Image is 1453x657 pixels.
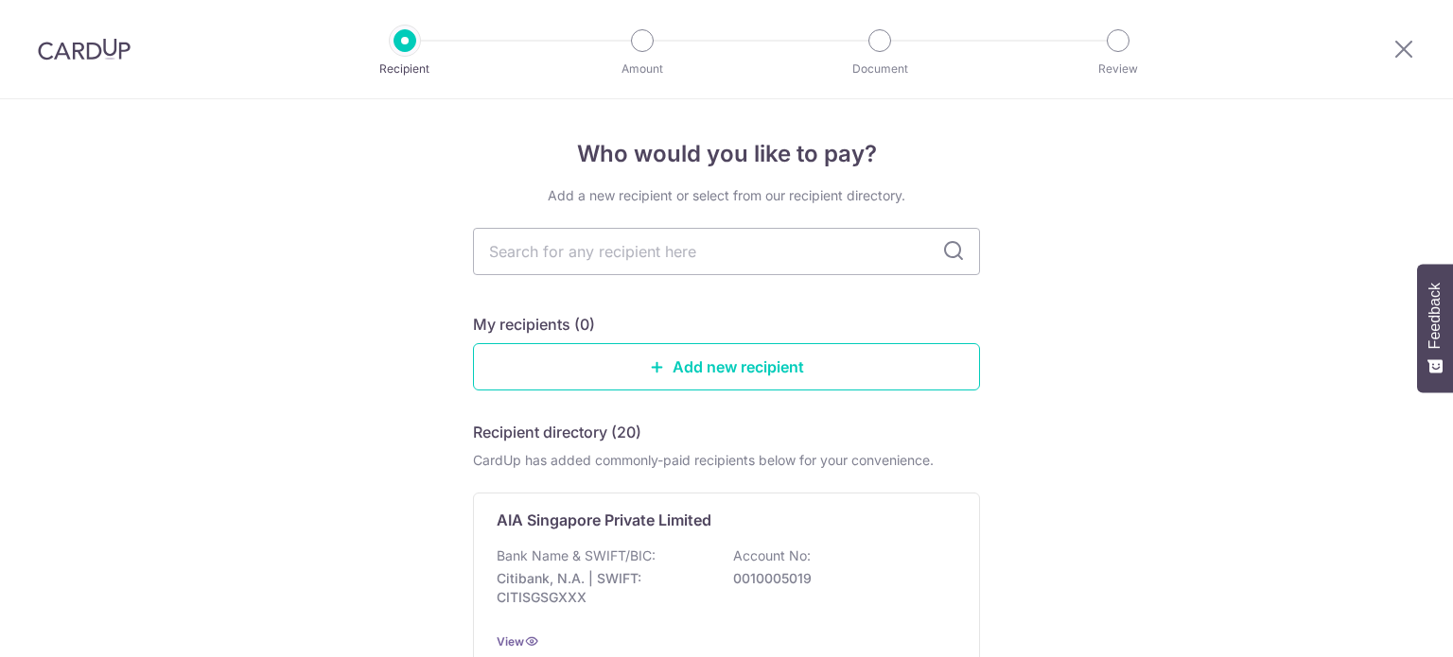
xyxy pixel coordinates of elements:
p: AIA Singapore Private Limited [497,509,711,531]
p: Citibank, N.A. | SWIFT: CITISGSGXXX [497,569,709,607]
button: Feedback - Show survey [1417,264,1453,392]
p: 0010005019 [733,569,945,588]
h5: Recipient directory (20) [473,421,641,443]
a: View [497,634,524,648]
p: Recipient [335,60,475,78]
p: Review [1048,60,1188,78]
h5: My recipients (0) [473,313,595,336]
input: Search for any recipient here [473,228,980,275]
h4: Who would you like to pay? [473,137,980,171]
p: Amount [572,60,712,78]
a: Add new recipient [473,343,980,390]
div: Add a new recipient or select from our recipient directory. [473,186,980,205]
span: Feedback [1427,283,1444,349]
div: CardUp has added commonly-paid recipients below for your convenience. [473,451,980,470]
img: CardUp [38,38,131,61]
p: Account No: [733,546,811,565]
p: Bank Name & SWIFT/BIC: [497,546,656,565]
p: Document [810,60,950,78]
